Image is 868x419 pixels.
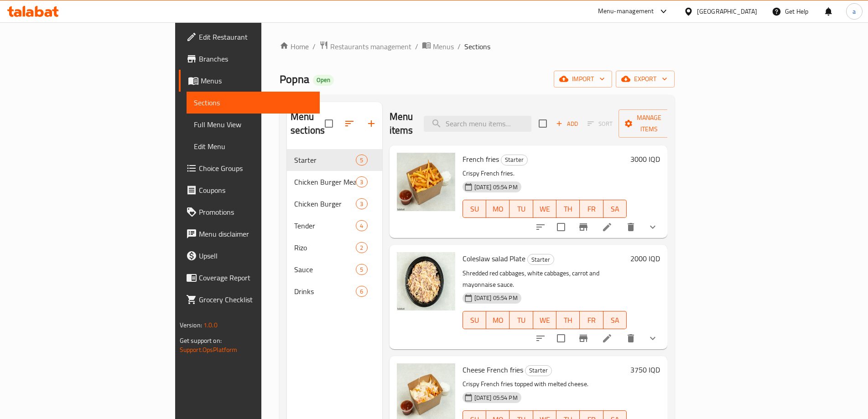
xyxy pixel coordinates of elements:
[463,363,523,377] span: Cheese French fries
[580,200,603,218] button: FR
[433,41,454,52] span: Menus
[630,252,660,265] h6: 2000 IQD
[467,202,483,216] span: SU
[179,267,320,289] a: Coverage Report
[560,202,576,216] span: TH
[572,216,594,238] button: Branch-specific-item
[356,155,367,166] div: items
[179,223,320,245] a: Menu disclaimer
[287,193,382,215] div: Chicken Burger3
[179,48,320,70] a: Branches
[463,200,486,218] button: SU
[199,250,313,261] span: Upsell
[603,200,627,218] button: SA
[647,333,658,344] svg: Show Choices
[356,222,367,230] span: 4
[294,198,356,209] span: Chicken Burger
[583,314,599,327] span: FR
[287,237,382,259] div: Rizo2
[199,294,313,305] span: Grocery Checklist
[533,311,556,329] button: WE
[537,314,553,327] span: WE
[580,311,603,329] button: FR
[294,264,356,275] div: Sauce
[415,41,418,52] li: /
[471,183,521,191] span: [DATE] 05:54 PM
[572,327,594,349] button: Branch-specific-item
[525,365,552,376] div: Starter
[356,198,367,209] div: items
[463,268,627,290] p: Shredded red cabbages, white cabbages, carrot and mayonnaise sauce.
[294,155,356,166] span: Starter
[397,153,455,211] img: French fries
[607,202,623,216] span: SA
[527,254,554,265] div: Starter
[560,314,576,327] span: TH
[194,141,313,152] span: Edit Menu
[509,311,533,329] button: TU
[463,252,525,265] span: Coleslaw salad Plate
[582,117,619,131] span: Select section first
[356,200,367,208] span: 3
[356,156,367,165] span: 5
[602,222,613,233] a: Edit menu item
[356,265,367,274] span: 5
[194,119,313,130] span: Full Menu View
[533,114,552,133] span: Select section
[554,71,612,88] button: import
[513,314,529,327] span: TU
[561,73,605,85] span: import
[697,6,757,16] div: [GEOGRAPHIC_DATA]
[602,333,613,344] a: Edit menu item
[463,152,499,166] span: French fries
[179,289,320,310] a: Grocery Checklist
[356,264,367,275] div: items
[501,155,528,166] div: Starter
[287,280,382,302] div: Drinks6
[647,222,658,233] svg: Show Choices
[471,294,521,302] span: [DATE] 05:54 PM
[294,176,356,187] div: Chicken Burger Meal
[598,6,654,17] div: Menu-management
[199,163,313,174] span: Choice Groups
[552,117,582,131] span: Add item
[551,329,571,348] span: Select to update
[187,135,320,157] a: Edit Menu
[179,70,320,92] a: Menus
[463,378,627,390] p: Crispy French fries topped with melted cheese.
[194,97,313,108] span: Sections
[533,200,556,218] button: WE
[179,26,320,48] a: Edit Restaurant
[319,41,411,52] a: Restaurants management
[463,168,627,179] p: Crispy French fries.
[287,259,382,280] div: Sauce5
[390,110,413,137] h2: Menu items
[294,286,356,297] span: Drinks
[626,112,672,135] span: Manage items
[356,287,367,296] span: 6
[179,245,320,267] a: Upsell
[180,335,222,347] span: Get support on:
[294,242,356,253] span: Rizo
[187,92,320,114] a: Sections
[294,220,356,231] span: Tender
[530,327,551,349] button: sort-choices
[616,71,675,88] button: export
[287,171,382,193] div: Chicken Burger Meal3
[509,200,533,218] button: TU
[852,6,856,16] span: a
[180,319,202,331] span: Version:
[555,119,579,129] span: Add
[603,311,627,329] button: SA
[280,41,675,52] nav: breadcrumb
[464,41,490,52] span: Sections
[319,114,338,133] span: Select all sections
[530,216,551,238] button: sort-choices
[199,53,313,64] span: Branches
[501,155,527,165] span: Starter
[356,243,367,252] span: 2
[199,207,313,217] span: Promotions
